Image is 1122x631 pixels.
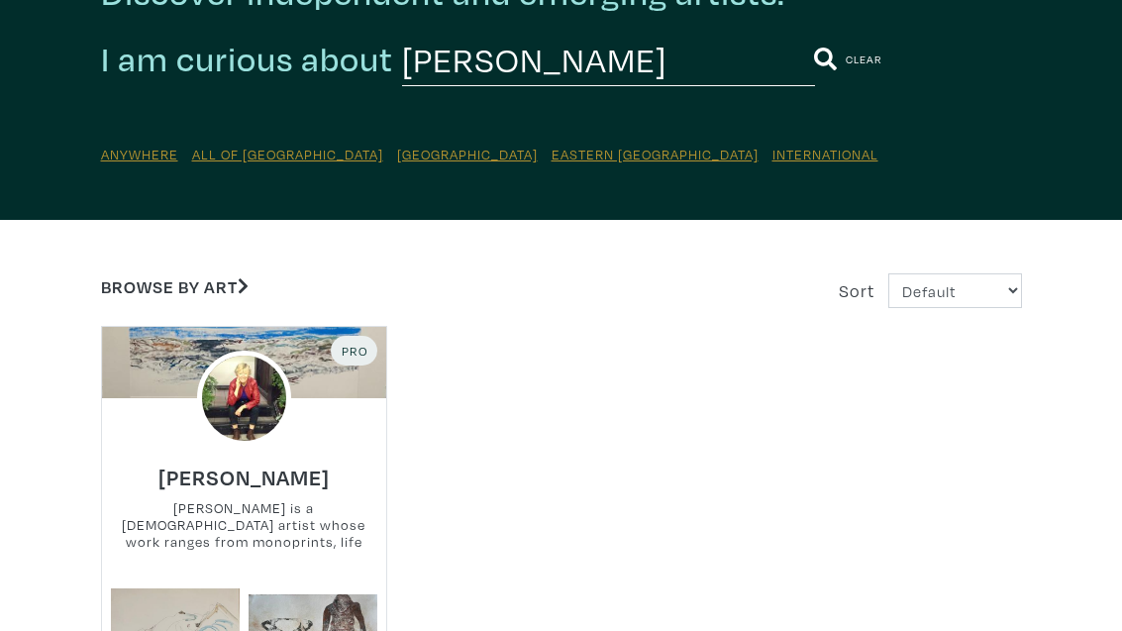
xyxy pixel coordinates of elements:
[192,145,383,163] a: All of [GEOGRAPHIC_DATA]
[839,279,874,302] span: Sort
[102,499,387,552] small: [PERSON_NAME] is a [DEMOGRAPHIC_DATA] artist whose work ranges from monoprints, life drawings and...
[101,38,393,81] h2: I am curious about
[846,48,882,70] a: Clear
[101,145,178,163] a: Anywhere
[552,145,759,163] a: Eastern [GEOGRAPHIC_DATA]
[101,275,249,298] a: Browse by Art
[197,351,292,446] img: phpThumb.php
[158,459,330,481] a: [PERSON_NAME]
[772,145,878,163] a: International
[158,464,330,490] h6: [PERSON_NAME]
[397,145,538,163] a: [GEOGRAPHIC_DATA]
[846,52,882,66] small: Clear
[340,343,368,359] span: Pro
